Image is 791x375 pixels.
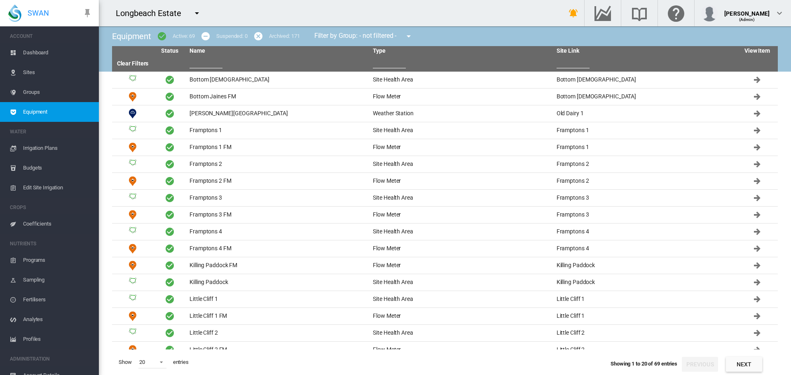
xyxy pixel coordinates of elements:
[112,156,153,172] td: Site Health Area
[308,28,420,44] div: Filter by Group: - not filtered -
[370,342,553,358] td: Flow Meter
[370,89,553,105] td: Flow Meter
[165,159,175,169] span: Active
[186,139,370,156] td: Framptons 1 FM
[165,294,175,304] span: Active
[553,274,737,291] td: Killing Paddock
[370,207,553,223] td: Flow Meter
[749,224,765,240] button: Click to go to equipment
[128,328,138,338] img: 3.svg
[112,240,778,257] tr: Flow Meter Framptons 4 FM Flow Meter Framptons 4 Click to go to equipment
[752,109,762,119] md-icon: Click to go to equipment
[23,178,92,198] span: Edit Site Irrigation
[370,224,553,240] td: Site Health Area
[752,193,762,203] md-icon: Click to go to equipment
[370,156,553,172] td: Site Health Area
[154,28,170,44] button: icon-checkbox-marked-circle
[112,291,778,308] tr: Site Health Area Little Cliff 1 Site Health Area Little Cliff 1 Click to go to equipment
[23,290,92,310] span: Fertilisers
[726,357,762,372] button: Next
[112,173,778,190] tr: Flow Meter Framptons 2 FM Flow Meter Framptons 2 Click to go to equipment
[749,308,765,324] button: Click to go to equipment
[128,159,138,169] img: 3.svg
[23,102,92,122] span: Equipment
[752,311,762,321] md-icon: Click to go to equipment
[186,342,370,358] td: Little Cliff 2 FM
[10,125,92,138] span: WATER
[611,361,677,367] span: Showing 1 to 20 of 69 entries
[186,105,370,122] td: [PERSON_NAME][GEOGRAPHIC_DATA]
[112,72,153,88] td: Site Health Area
[749,207,765,223] button: Click to go to equipment
[165,176,175,186] span: Active
[128,75,138,85] img: 3.svg
[112,207,153,223] td: Flow Meter
[553,190,737,206] td: Framptons 3
[82,8,92,18] md-icon: icon-pin
[666,8,686,18] md-icon: Click here for help
[553,46,737,56] th: Site Link
[553,72,737,88] td: Bottom [DEMOGRAPHIC_DATA]
[10,237,92,250] span: NUTRIENTS
[10,30,92,43] span: ACCOUNT
[370,122,553,139] td: Site Health Area
[28,8,49,18] span: SWAN
[749,240,765,257] button: Click to go to equipment
[165,126,175,135] span: Active
[165,142,175,152] span: Active
[370,257,553,274] td: Flow Meter
[749,173,765,189] button: Click to go to equipment
[186,224,370,240] td: Framptons 4
[749,89,765,105] button: Click to go to equipment
[752,75,762,85] md-icon: Click to go to equipment
[186,173,370,189] td: Framptons 2 FM
[553,342,737,358] td: Little Cliff 2
[370,240,553,257] td: Flow Meter
[201,31,211,41] md-icon: icon-minus-circle
[189,5,205,21] button: icon-menu-down
[165,109,175,119] span: Active
[370,274,553,291] td: Site Health Area
[157,31,167,41] md-icon: icon-checkbox-marked-circle
[112,257,153,274] td: Flow Meter
[173,33,195,40] div: Active: 69
[216,33,248,40] div: Suspended: 0
[165,345,175,355] span: Active
[186,72,370,88] td: Bottom [DEMOGRAPHIC_DATA]
[749,291,765,307] button: Click to go to equipment
[112,342,778,359] tr: Flow Meter Little Cliff 2 FM Flow Meter Little Cliff 2 Click to go to equipment
[553,291,737,307] td: Little Cliff 1
[112,190,153,206] td: Site Health Area
[565,5,582,21] button: icon-bell-ring
[724,6,770,14] div: [PERSON_NAME]
[737,46,778,56] th: View Item
[630,8,649,18] md-icon: Search the knowledge base
[128,109,138,119] img: 10.svg
[553,173,737,189] td: Framptons 2
[186,308,370,324] td: Little Cliff 1 FM
[749,325,765,341] button: Click to go to equipment
[253,31,263,41] md-icon: icon-cancel
[749,72,765,88] button: Click to go to equipment
[112,89,778,105] tr: Flow Meter Bottom Jaines FM Flow Meter Bottom [DEMOGRAPHIC_DATA] Click to go to equipment
[112,173,153,189] td: Flow Meter
[23,214,92,234] span: Coefficients
[8,5,21,22] img: SWAN-Landscape-Logo-Colour-drop.png
[269,33,300,40] div: Archived: 171
[128,294,138,304] img: 3.svg
[165,227,175,237] span: Active
[23,270,92,290] span: Sampling
[112,325,778,342] tr: Site Health Area Little Cliff 2 Site Health Area Little Cliff 2 Click to go to equipment
[128,227,138,237] img: 3.svg
[250,28,267,44] button: icon-cancel
[128,193,138,203] img: 3.svg
[186,122,370,139] td: Framptons 1
[128,210,138,220] img: 9.svg
[197,28,214,44] button: icon-minus-circle
[749,257,765,274] button: Click to go to equipment
[370,190,553,206] td: Site Health Area
[112,308,778,325] tr: Flow Meter Little Cliff 1 FM Flow Meter Little Cliff 1 Click to go to equipment
[112,89,153,105] td: Flow Meter
[752,210,762,220] md-icon: Click to go to equipment
[682,357,718,372] button: Previous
